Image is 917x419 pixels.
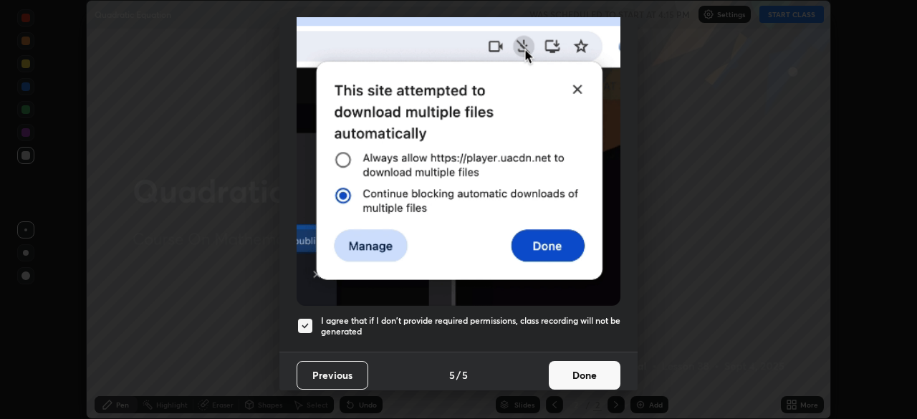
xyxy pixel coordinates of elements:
h5: I agree that if I don't provide required permissions, class recording will not be generated [321,315,620,337]
h4: / [456,367,461,382]
h4: 5 [449,367,455,382]
h4: 5 [462,367,468,382]
button: Previous [297,361,368,390]
button: Done [549,361,620,390]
